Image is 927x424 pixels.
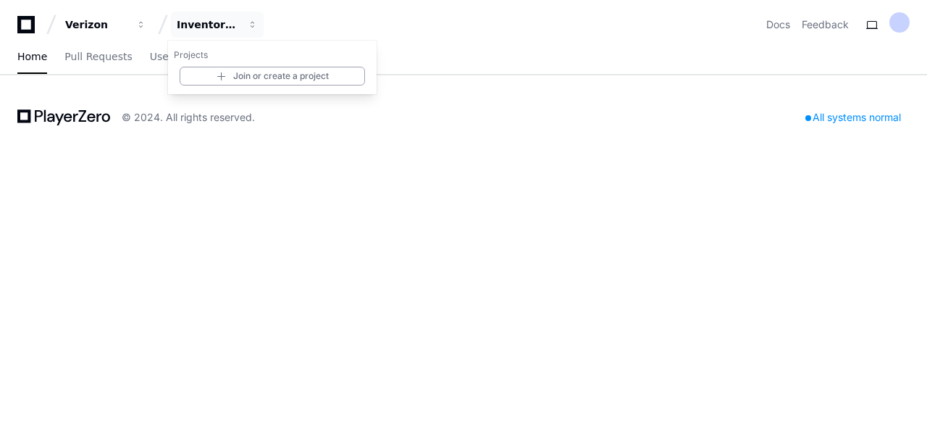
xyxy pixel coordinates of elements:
div: Inventory Management [177,17,239,32]
span: Pull Requests [64,52,132,61]
div: Verizon [65,17,127,32]
a: Pull Requests [64,41,132,74]
span: Home [17,52,47,61]
button: Inventory Management [171,12,264,38]
a: Docs [766,17,790,32]
h1: Projects [168,43,377,67]
div: © 2024. All rights reserved. [122,110,255,125]
button: Feedback [802,17,849,32]
span: Users [150,52,178,61]
div: All systems normal [797,107,910,128]
a: Join or create a project [180,67,365,86]
a: Home [17,41,47,74]
a: Users [150,41,178,74]
div: Verizon [168,41,377,94]
button: Verizon [59,12,152,38]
